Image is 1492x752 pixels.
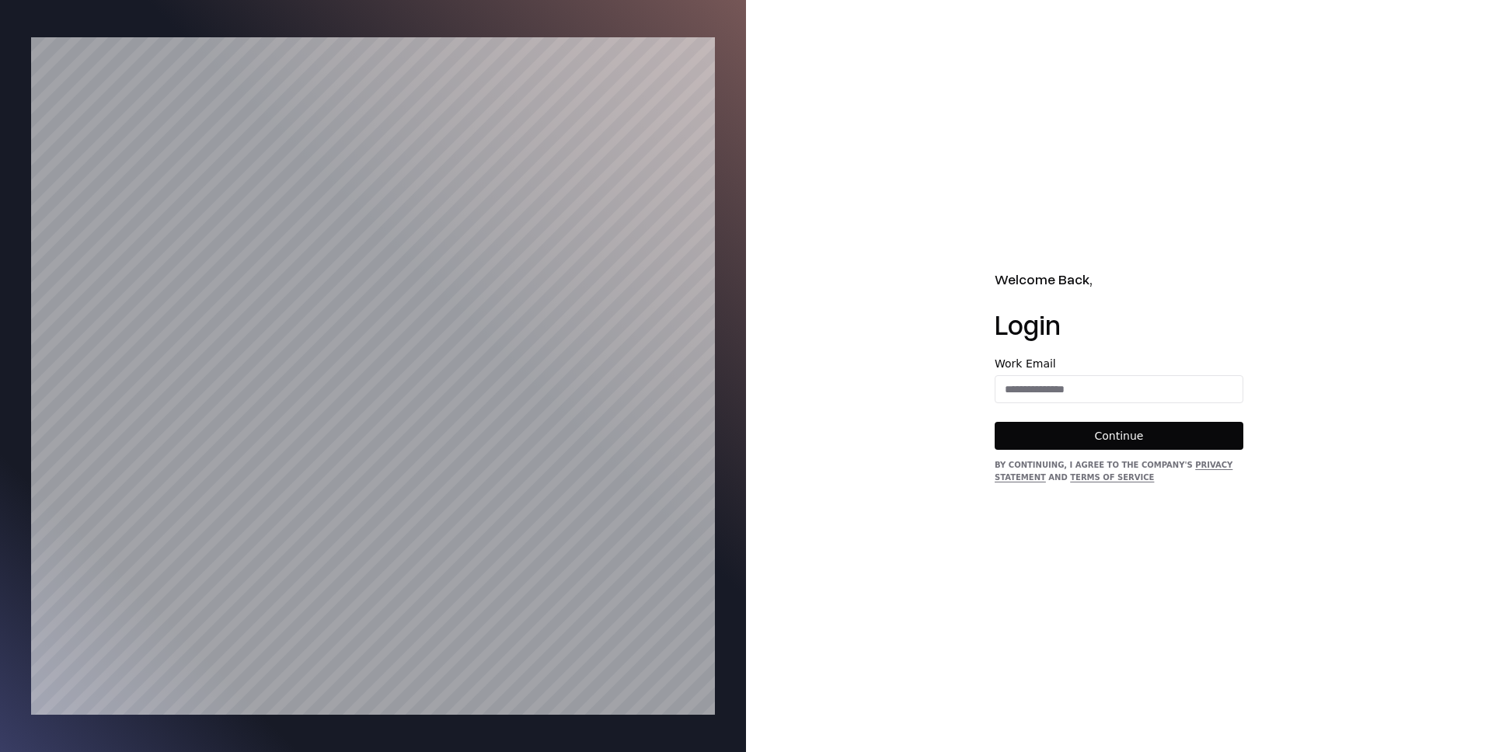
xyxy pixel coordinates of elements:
div: By continuing, I agree to the Company's and [995,459,1243,484]
button: Continue [995,422,1243,450]
label: Work Email [995,358,1243,369]
a: Privacy Statement [995,461,1232,482]
h2: Welcome Back, [995,269,1243,290]
h1: Login [995,308,1243,339]
a: Terms of Service [1070,473,1154,482]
